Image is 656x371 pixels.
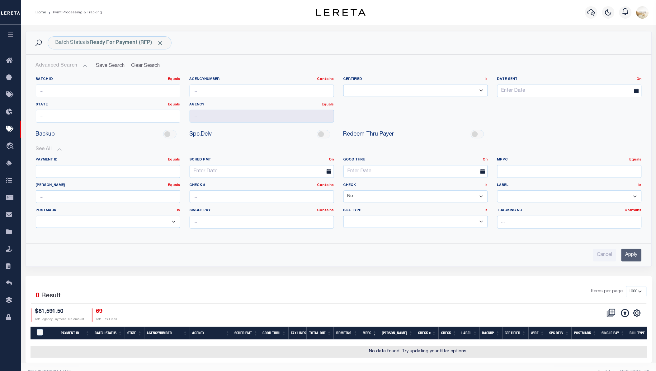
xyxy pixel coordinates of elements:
[125,327,144,340] th: State: activate to sort column ascending
[630,158,642,161] a: Equals
[190,110,334,123] input: ...
[190,208,334,213] label: Single Pay
[639,183,642,187] a: Is
[35,11,46,14] a: Home
[33,327,53,340] th: PayeePmtBatchStatus
[343,130,394,139] span: Redeem Thru Payer
[6,142,16,151] i: travel_explore
[339,157,493,163] label: Good Thru
[316,9,366,16] img: logo-dark.svg
[485,77,488,81] a: Is
[317,77,334,81] a: Contains
[483,158,488,161] a: On
[497,183,642,188] label: Label
[53,327,92,340] th: Payment ID: activate to sort column ascending
[379,327,415,340] th: Bill Fee: activate to sort column ascending
[497,157,642,163] label: MPPC
[190,327,232,340] th: Agency: activate to sort column ascending
[190,77,334,82] label: AgencyNumber
[35,317,84,322] p: Total Agency Payment Due Amount
[168,158,180,161] a: Equals
[497,208,642,213] label: Tracking No
[334,327,360,340] th: Rdmptns: activate to sort column ascending
[36,85,180,97] input: ...
[36,293,40,299] span: 0
[36,157,180,163] label: Payment ID
[190,183,334,188] label: Check #
[168,77,180,81] a: Equals
[497,85,642,97] input: Enter Date
[343,183,488,188] label: Check
[621,249,642,262] input: Apply
[627,327,653,340] th: Bill Type: activate to sort column ascending
[157,40,164,46] span: Click to Remove
[343,165,488,178] input: Enter Date
[260,327,289,340] th: Good Thru: activate to sort column ascending
[36,190,180,203] input: ...
[591,288,623,295] span: Items per page
[493,77,646,82] label: Date Sent
[36,183,180,188] label: [PERSON_NAME]
[35,308,84,315] h4: $81,591.50
[190,216,334,229] input: ...
[572,327,599,340] th: Postmark: activate to sort column ascending
[96,308,117,315] h4: 69
[343,208,488,213] label: Bill Type
[36,130,55,139] span: Backup
[637,77,642,81] a: On
[625,209,642,212] a: Contains
[343,77,488,82] label: Certified
[36,77,180,82] label: Batch ID
[185,157,339,163] label: SCHED PMT
[92,327,125,340] th: Batch Status: activate to sort column ascending
[459,327,480,340] th: Label: activate to sort column ascending
[547,327,572,340] th: Spc.Delv: activate to sort column ascending
[497,216,642,229] input: ...
[144,327,190,340] th: AgencyNumber: activate to sort column ascending
[289,327,307,340] th: Tax Lines
[129,60,163,72] button: Clear Search
[317,183,334,187] a: Contains
[322,103,334,106] a: Equals
[96,317,117,322] p: Total Tax Lines
[168,183,180,187] a: Equals
[36,208,180,213] label: Postmark
[485,209,488,212] a: Is
[36,146,642,152] button: See All
[593,249,616,262] input: Cancel
[36,165,180,178] input: ...
[177,209,180,212] a: Is
[190,165,334,178] input: Enter Date
[36,60,87,72] button: Advanced Search
[36,102,180,108] label: State
[41,291,61,301] label: Result
[480,327,503,340] th: Backup: activate to sort column ascending
[90,40,164,45] b: Ready For Payment (RFP)
[415,327,439,340] th: Check #: activate to sort column ascending
[317,209,334,212] a: Contains
[92,60,129,72] button: Save Search
[503,327,529,340] th: Certified: activate to sort column ascending
[190,190,334,203] input: ...
[360,327,380,340] th: MPPC: activate to sort column ascending
[497,165,642,178] input: ...
[190,85,334,97] input: ...
[36,110,180,123] input: ...
[190,130,212,139] span: Spc.Delv
[46,10,102,15] li: Pymt Processing & Tracking
[599,327,627,340] th: Single Pay: activate to sort column ascending
[329,158,334,161] a: On
[485,183,488,187] a: Is
[439,327,459,340] th: Check: activate to sort column ascending
[190,102,334,108] label: Agency
[48,36,172,49] div: Batch Status is
[529,327,547,340] th: Wire: activate to sort column ascending
[168,103,180,106] a: Equals
[232,327,260,340] th: SCHED PMT: activate to sort column ascending
[307,327,334,340] th: Total Due: activate to sort column ascending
